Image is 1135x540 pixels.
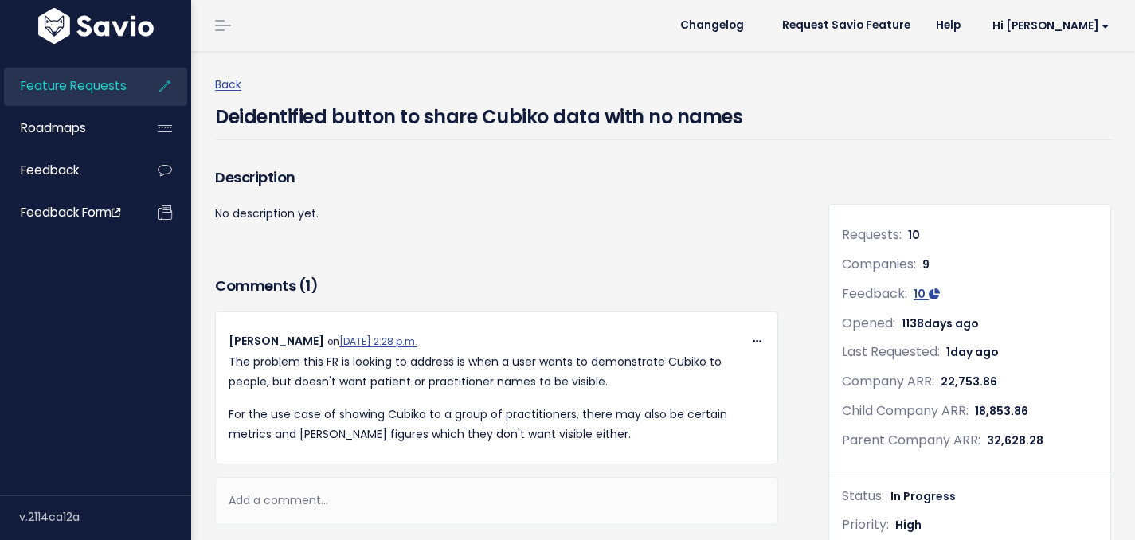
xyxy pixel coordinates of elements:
[215,76,241,92] a: Back
[229,352,765,392] p: The problem this FR is looking to address is when a user wants to demonstrate Cubiko to people, b...
[215,204,778,224] p: No description yet.
[21,204,120,221] span: Feedback form
[842,487,884,505] span: Status:
[215,275,778,297] h3: Comments ( )
[842,255,916,273] span: Companies:
[842,515,889,534] span: Priority:
[215,95,742,131] h4: Deidentified button to share Cubiko data with no names
[769,14,923,37] a: Request Savio Feature
[4,110,132,147] a: Roadmaps
[339,335,417,348] a: [DATE] 2:28 p.m.
[842,401,969,420] span: Child Company ARR:
[922,256,930,272] span: 9
[914,286,926,302] span: 10
[215,166,778,189] h3: Description
[229,333,324,349] span: [PERSON_NAME]
[19,496,191,538] div: v.2114ca12a
[842,314,895,332] span: Opened:
[895,517,922,533] span: High
[924,315,979,331] span: days ago
[305,276,311,295] span: 1
[914,286,940,302] a: 10
[327,335,417,348] span: on
[34,8,158,44] img: logo-white.9d6f32f41409.svg
[842,342,940,361] span: Last Requested:
[229,405,765,444] p: For the use case of showing Cubiko to a group of practitioners, there may also be certain metrics...
[21,162,79,178] span: Feedback
[946,344,999,360] span: 1
[908,227,920,243] span: 10
[21,119,86,136] span: Roadmaps
[215,477,778,524] div: Add a comment...
[842,284,907,303] span: Feedback:
[941,374,997,389] span: 22,753.86
[987,432,1043,448] span: 32,628.28
[4,152,132,189] a: Feedback
[21,77,127,94] span: Feature Requests
[4,194,132,231] a: Feedback form
[902,315,979,331] span: 1138
[680,20,744,31] span: Changelog
[890,488,956,504] span: In Progress
[973,14,1122,38] a: Hi [PERSON_NAME]
[842,431,980,449] span: Parent Company ARR:
[4,68,132,104] a: Feature Requests
[950,344,999,360] span: day ago
[842,225,902,244] span: Requests:
[842,372,934,390] span: Company ARR:
[992,20,1110,32] span: Hi [PERSON_NAME]
[975,403,1028,419] span: 18,853.86
[923,14,973,37] a: Help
